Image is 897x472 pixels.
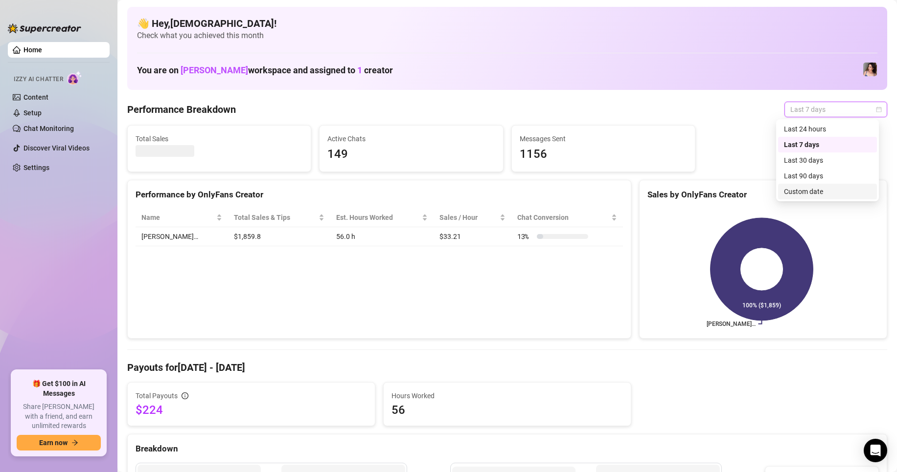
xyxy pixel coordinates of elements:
div: Breakdown [136,442,879,455]
img: Lauren [863,63,877,76]
span: Total Sales & Tips [234,212,317,223]
h4: Performance Breakdown [127,103,236,116]
div: Open Intercom Messenger [864,439,887,462]
span: Check what you achieved this month [137,30,877,41]
th: Chat Conversion [511,208,623,227]
span: info-circle [182,392,188,399]
div: Last 30 days [778,152,877,168]
td: $33.21 [434,227,511,246]
span: 56 [391,402,623,418]
div: Last 7 days [784,139,871,150]
span: Active Chats [327,133,495,144]
span: Hours Worked [391,390,623,401]
span: Izzy AI Chatter [14,75,63,84]
div: Last 24 hours [778,121,877,137]
td: $1,859.8 [228,227,330,246]
span: Messages Sent [520,133,687,144]
span: calendar [876,107,882,112]
a: Home [23,46,42,54]
h4: Payouts for [DATE] - [DATE] [127,361,887,374]
a: Chat Monitoring [23,125,74,132]
th: Name [136,208,228,227]
div: Last 90 days [778,168,877,184]
span: Total Payouts [136,390,178,401]
h4: 👋 Hey, [DEMOGRAPHIC_DATA] ! [137,17,877,30]
span: Last 7 days [790,102,881,117]
div: Custom date [778,184,877,199]
div: Est. Hours Worked [336,212,420,223]
a: Settings [23,164,49,172]
span: $224 [136,402,367,418]
td: [PERSON_NAME]… [136,227,228,246]
a: Content [23,93,48,101]
button: Earn nowarrow-right [17,435,101,451]
div: Last 90 days [784,171,871,181]
div: Sales by OnlyFans Creator [647,188,879,201]
a: Discover Viral Videos [23,144,90,152]
th: Total Sales & Tips [228,208,330,227]
span: [PERSON_NAME] [181,65,248,75]
span: arrow-right [71,439,78,446]
div: Last 24 hours [784,124,871,134]
span: 149 [327,145,495,164]
text: [PERSON_NAME]… [707,321,756,327]
img: AI Chatter [67,71,82,85]
span: Chat Conversion [517,212,609,223]
span: 🎁 Get $100 in AI Messages [17,379,101,398]
span: 1156 [520,145,687,164]
span: 1 [357,65,362,75]
div: Last 7 days [778,137,877,152]
div: Custom date [784,186,871,197]
h1: You are on workspace and assigned to creator [137,65,393,76]
div: Performance by OnlyFans Creator [136,188,623,201]
img: logo-BBDzfeDw.svg [8,23,81,33]
td: 56.0 h [330,227,434,246]
span: Sales / Hour [439,212,498,223]
span: 13 % [517,231,533,242]
span: Total Sales [136,133,303,144]
span: Earn now [39,439,68,447]
a: Setup [23,109,42,117]
span: Share [PERSON_NAME] with a friend, and earn unlimited rewards [17,402,101,431]
th: Sales / Hour [434,208,511,227]
div: Last 30 days [784,155,871,166]
span: Name [141,212,214,223]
